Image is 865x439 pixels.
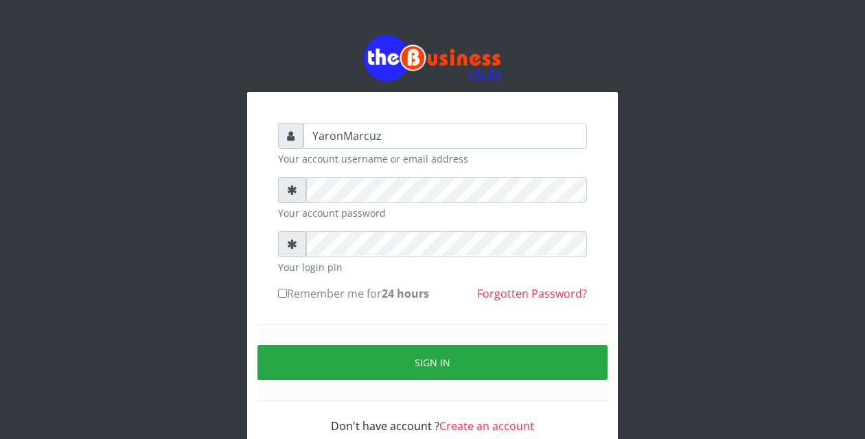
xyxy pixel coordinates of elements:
a: Create an account [439,418,534,434]
input: Remember me for24 hours [278,289,287,298]
a: Forgotten Password? [477,286,587,301]
b: 24 hours [382,286,429,301]
small: Your login pin [278,260,587,274]
button: Sign in [257,345,608,380]
small: Your account password [278,206,587,220]
label: Remember me for [278,285,429,302]
small: Your account username or email address [278,152,587,166]
div: Don't have account ? [278,401,587,434]
input: Username or email address [303,123,587,149]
